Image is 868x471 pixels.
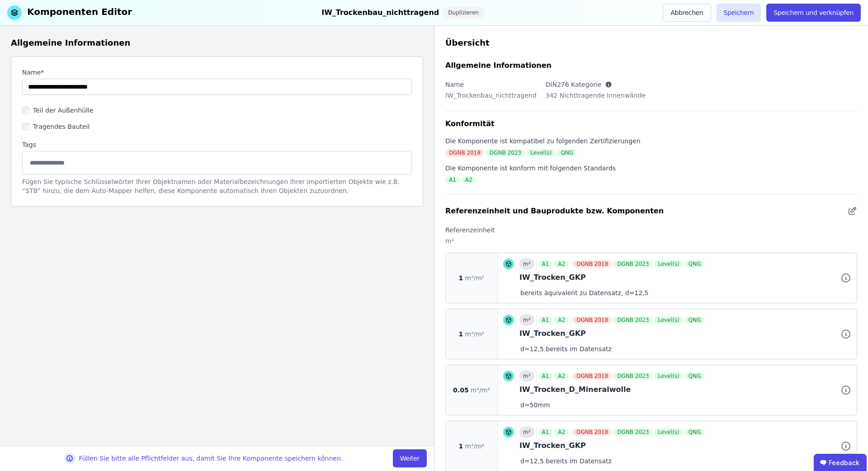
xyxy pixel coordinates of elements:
[445,164,857,173] div: Die Komponente ist konform mit folgenden Standards
[654,260,683,268] div: Level(s)
[519,328,851,339] div: IW_Trocken_GKP
[445,235,495,253] div: m²
[503,397,851,410] div: d=50mm
[445,80,464,89] label: Name
[465,273,484,283] span: m²/m²
[546,89,646,107] div: 342 Nichttragende Innenwände
[519,315,534,325] div: m²
[453,386,469,395] span: 0.05
[538,260,553,268] div: A1
[445,89,537,107] div: IW_Trockenbau_nichttragend
[573,316,612,324] div: DGNB 2018
[554,372,569,380] div: A2
[573,260,612,268] div: DGNB 2018
[519,259,534,269] div: m²
[554,260,569,268] div: A2
[538,372,553,380] div: A1
[654,372,683,380] div: Level(s)
[27,5,132,20] div: Komponenten Editor
[613,316,652,324] div: DGNB 2023
[459,273,463,283] span: 1
[29,106,94,115] label: Teil der Außenhülle
[519,440,851,451] div: IW_Trocken_GKP
[22,177,412,195] div: Fügen Sie typische Schlüsselwörter Ihrer Objektnamen oder Materialbezeichnungen Ihrer importierte...
[685,260,705,268] div: QNG
[546,80,602,89] label: DIN276 Kategorie
[654,316,683,324] div: Level(s)
[519,384,851,395] div: IW_Trocken_D_Mineralwolle
[445,206,664,217] div: Referenzeinheit und Bauprodukte bzw. Komponenten
[538,429,553,436] div: A1
[519,427,534,438] div: m²
[393,449,427,467] button: Weiter
[465,330,484,339] span: m²/m²
[613,372,652,380] div: DGNB 2023
[554,316,569,324] div: A2
[443,6,484,19] div: Duplizieren
[22,140,412,149] label: Tags
[445,149,484,156] div: DGNB 2018
[11,37,423,49] div: Allgemeine Informationen
[29,122,90,131] label: Tragendes Bauteil
[445,226,495,235] label: Referenzeinheit
[321,6,439,19] div: IW_Trockenbau_nichttragend
[766,4,861,22] button: Speichern und verknüpfen
[445,37,857,49] div: Übersicht
[573,372,612,380] div: DGNB 2018
[445,137,857,146] div: Die Komponente ist kompatibel zu folgenden Zertifizierungen
[486,149,525,156] div: DGNB 2023
[527,149,555,156] div: Level(s)
[519,272,851,283] div: IW_Trocken_GKP
[445,118,857,129] div: Konformität
[459,330,463,339] span: 1
[685,316,705,324] div: QNG
[538,316,553,324] div: A1
[613,260,652,268] div: DGNB 2023
[557,149,577,156] div: QNG
[445,60,552,71] div: Allgemeine Informationen
[79,454,343,463] div: Füllen Sie bitte alle Pflichtfelder aus, damit Sie Ihre Komponente speichern können.
[663,4,711,22] button: Abbrechen
[685,429,705,436] div: QNG
[573,429,612,436] div: DGNB 2018
[471,386,490,395] span: m³/m²
[503,285,851,297] div: bereits äquivalent zu Datensatz, d=12,5
[503,453,851,466] div: d=12,5 bereits im Datensatz
[654,429,683,436] div: Level(s)
[519,371,534,382] div: m³
[685,372,705,380] div: QNG
[462,176,476,184] div: A2
[22,68,412,77] label: Name*
[459,442,463,451] span: 1
[465,442,484,451] span: m²/m²
[613,429,652,436] div: DGNB 2023
[503,341,851,353] div: d=12,5 bereits im Datensatz
[717,4,761,22] button: Speichern
[554,429,569,436] div: A2
[445,176,460,184] div: A1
